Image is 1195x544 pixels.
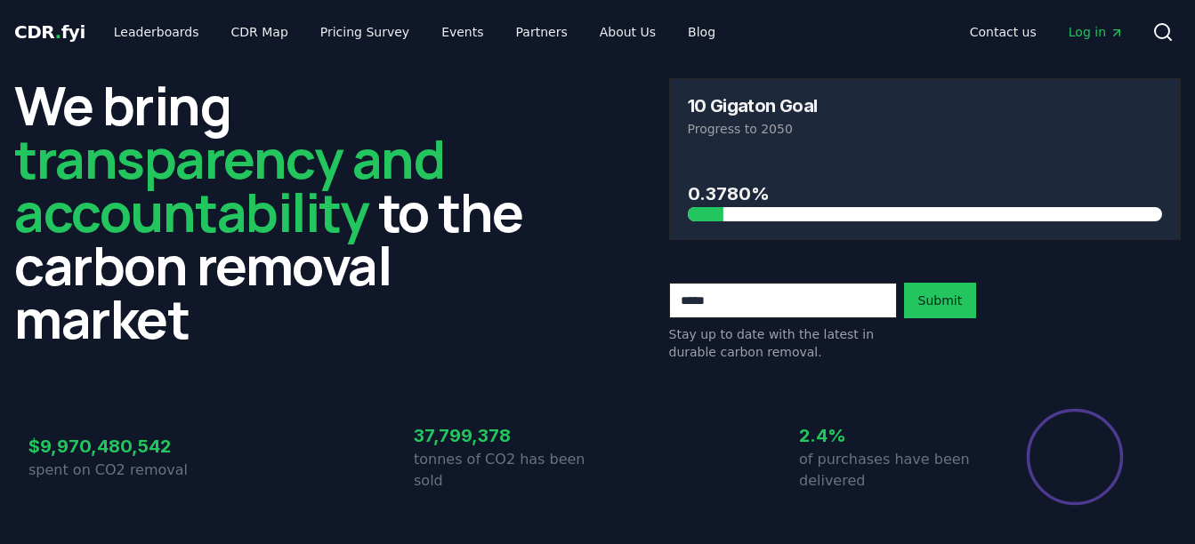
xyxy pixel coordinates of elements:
[28,460,213,481] p: spent on CO2 removal
[100,16,730,48] nav: Main
[1069,23,1124,41] span: Log in
[799,449,983,492] p: of purchases have been delivered
[414,449,598,492] p: tonnes of CO2 has been sold
[427,16,497,48] a: Events
[217,16,303,48] a: CDR Map
[956,16,1051,48] a: Contact us
[14,78,527,345] h2: We bring to the carbon removal market
[14,122,444,248] span: transparency and accountability
[688,120,1163,138] p: Progress to 2050
[688,97,818,115] h3: 10 Gigaton Goal
[306,16,424,48] a: Pricing Survey
[414,422,598,449] h3: 37,799,378
[799,422,983,449] h3: 2.4%
[956,16,1138,48] nav: Main
[688,180,1163,207] h3: 0.3780%
[14,20,85,44] a: CDR.fyi
[100,16,214,48] a: Leaderboards
[28,433,213,460] h3: $9,970,480,542
[674,16,730,48] a: Blog
[1054,16,1138,48] a: Log in
[585,16,670,48] a: About Us
[904,283,977,318] button: Submit
[502,16,582,48] a: Partners
[669,325,897,361] p: Stay up to date with the latest in durable carbon removal.
[1025,407,1125,507] div: Percentage of sales delivered
[14,21,85,43] span: CDR fyi
[55,21,61,43] span: .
